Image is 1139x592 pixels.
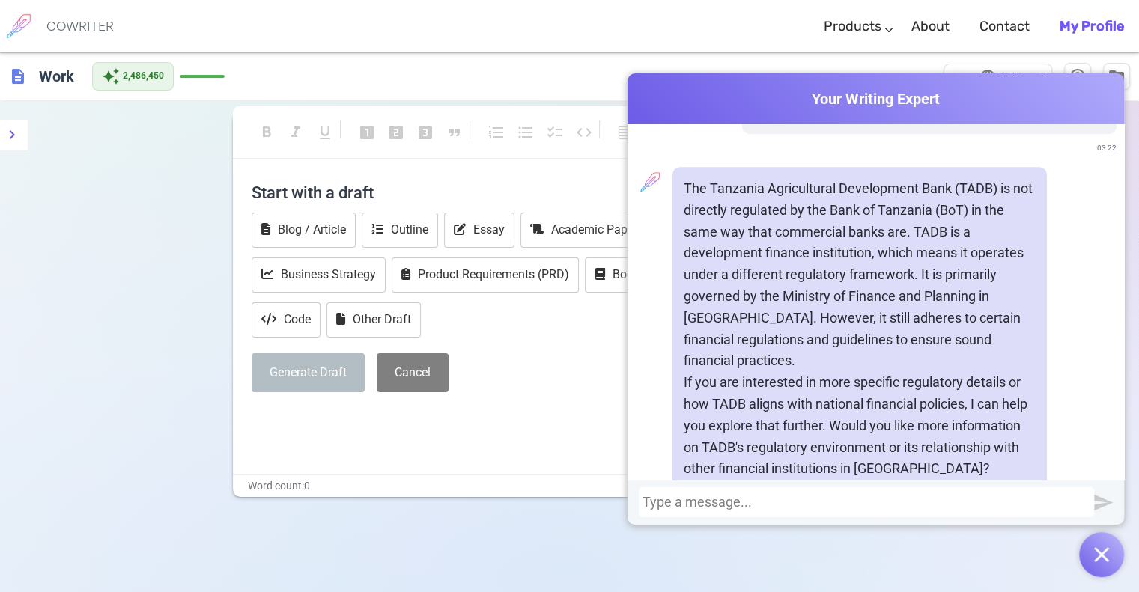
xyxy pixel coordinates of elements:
[575,123,593,141] span: code
[979,4,1030,49] a: Contact
[252,353,365,393] button: Generate Draft
[911,4,950,49] a: About
[1069,67,1087,85] span: help_outline
[1000,70,1047,85] span: Web Search
[258,123,276,141] span: format_bold
[9,67,27,85] span: description
[362,213,438,248] button: Outline
[635,167,665,197] img: profile
[33,61,80,91] h6: Click to edit title
[252,213,356,248] button: Blog / Article
[252,257,386,293] button: Business Strategy
[287,123,305,141] span: format_italic
[546,123,564,141] span: checklist
[684,372,1036,480] p: If you are interested in more specific regulatory details or how TADB aligns with national financ...
[1064,63,1091,90] button: Help & Shortcuts
[979,68,997,86] span: language
[517,123,535,141] span: format_list_bulleted
[446,123,464,141] span: format_quote
[1108,67,1126,85] span: folder
[1060,18,1124,34] b: My Profile
[1060,4,1124,49] a: My Profile
[377,353,449,393] button: Cancel
[46,19,114,33] h6: COWRITER
[488,123,505,141] span: format_list_numbered
[392,257,579,293] button: Product Requirements (PRD)
[326,302,421,338] button: Other Draft
[1094,493,1113,512] img: Send
[1103,63,1130,90] button: Manage Documents
[684,178,1036,372] p: The Tanzania Agricultural Development Bank (TADB) is not directly regulated by the Bank of Tanzan...
[1097,138,1117,159] span: 03:22
[316,123,334,141] span: format_underlined
[252,302,321,338] button: Code
[444,213,514,248] button: Essay
[520,213,647,248] button: Academic Paper
[824,4,881,49] a: Products
[252,174,888,210] h4: Start with a draft
[358,123,376,141] span: looks_one
[585,257,687,293] button: Book Report
[416,123,434,141] span: looks_3
[1094,547,1109,562] img: Open chat
[628,88,1124,110] span: Your Writing Expert
[123,69,164,84] span: 2,486,450
[233,475,907,497] div: Word count: 0
[102,67,120,85] span: auto_awesome
[387,123,405,141] span: looks_two
[617,123,635,141] span: format_align_left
